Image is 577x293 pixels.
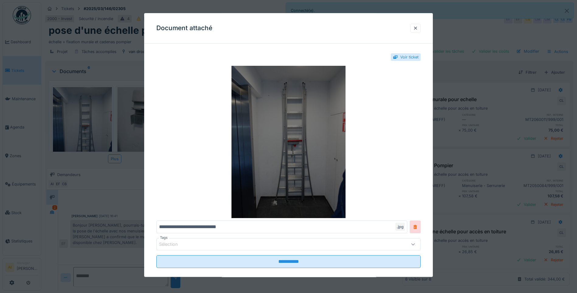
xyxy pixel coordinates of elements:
[159,235,169,240] label: Tags
[159,241,186,248] div: Sélection
[395,223,405,231] div: .jpg
[156,66,421,218] img: e9b5d767-34de-4316-8b58-5a27df389d77-1759234343058809839655107468607.jpg
[156,24,212,32] h3: Document attaché
[400,54,419,60] div: Voir ticket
